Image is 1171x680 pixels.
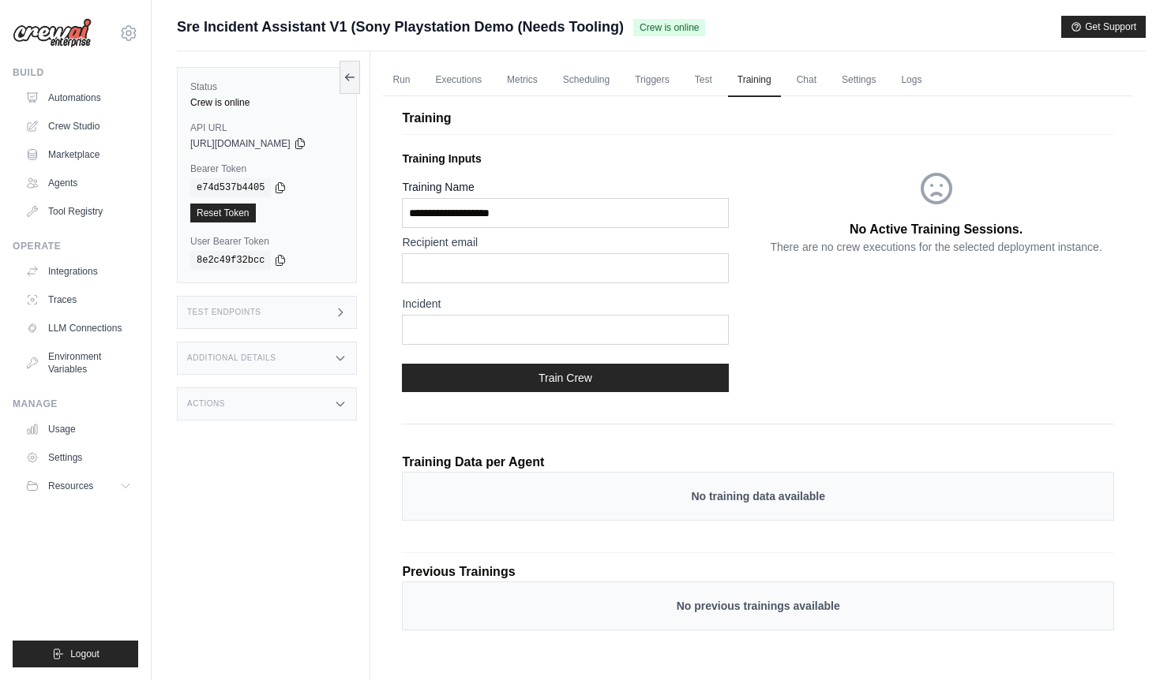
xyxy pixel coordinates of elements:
span: Crew is online [633,19,705,36]
a: Executions [426,64,491,97]
div: Manage [13,398,138,410]
span: [URL][DOMAIN_NAME] [190,137,291,150]
a: Logs [891,64,931,97]
a: Settings [19,445,138,470]
div: Build [13,66,138,79]
p: Previous Trainings [402,562,1114,581]
a: Crew Studio [19,114,138,139]
a: Tool Registry [19,199,138,224]
p: No previous trainings available [418,598,1098,614]
label: Status [190,80,343,93]
span: Resources [48,480,93,492]
a: Triggers [625,64,679,97]
a: Agents [19,170,138,196]
label: API URL [190,121,343,134]
label: Incident [402,296,728,312]
button: Get Support [1061,16,1146,38]
h3: Additional Details [187,353,276,363]
button: Train Crew [402,364,728,392]
p: No Active Training Sessions. [850,220,1023,239]
img: Logo [13,18,92,48]
div: Operate [13,240,138,252]
a: Settings [832,64,885,97]
a: Traces [19,287,138,312]
a: Chat [787,64,826,97]
label: Training Name [402,179,728,195]
a: Integrations [19,259,138,284]
a: Training [728,64,781,97]
a: Environment Variables [19,344,138,382]
label: Recipient email [402,234,728,250]
a: Run [383,64,419,97]
a: Scheduling [554,64,619,97]
button: Logout [13,641,138,667]
p: Training Inputs [402,151,758,166]
a: Automations [19,85,138,110]
a: Test [685,64,722,97]
h3: Actions [187,399,225,409]
p: Training Data per Agent [402,453,544,472]
label: User Bearer Token [190,235,343,248]
code: e74d537b4405 [190,178,271,197]
a: LLM Connections [19,316,138,341]
a: Marketplace [19,142,138,167]
p: There are no crew executions for the selected deployment instance. [770,239,1102,255]
p: No training data available [418,488,1098,504]
code: 8e2c49f32bcc [190,251,271,270]
p: Training [402,109,1114,128]
div: Crew is online [190,96,343,109]
span: Sre Incident Assistant V1 (Sony Playstation Demo (Needs Tooling) [177,16,624,38]
h3: Test Endpoints [187,308,261,317]
button: Resources [19,473,138,499]
a: Reset Token [190,204,256,222]
a: Metrics [497,64,547,97]
span: Logout [70,648,99,660]
label: Bearer Token [190,163,343,175]
a: Usage [19,417,138,442]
